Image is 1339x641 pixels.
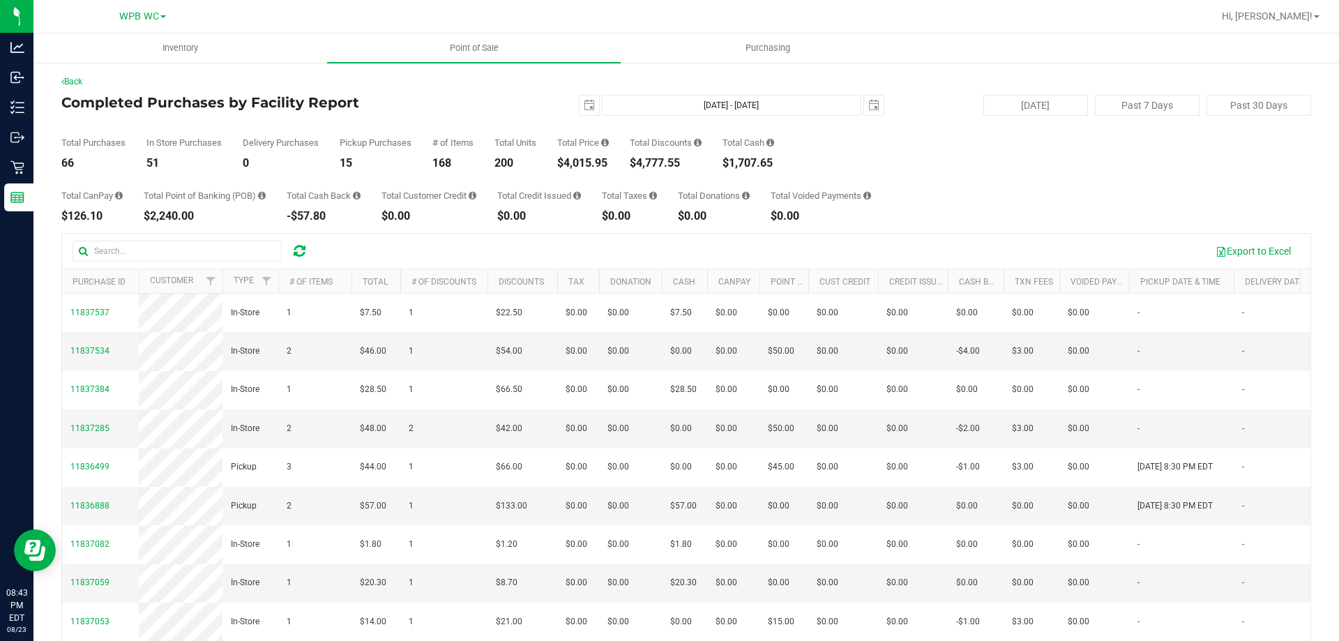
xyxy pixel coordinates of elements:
span: $66.50 [496,383,522,396]
inline-svg: Inbound [10,70,24,84]
a: CanPay [718,277,750,287]
span: $0.00 [817,460,838,474]
span: - [1242,615,1244,628]
span: $50.00 [768,345,794,358]
a: Voided Payment [1071,277,1140,287]
span: $0.00 [817,499,838,513]
span: Point of Sale [431,42,517,54]
span: $0.00 [670,615,692,628]
span: - [1242,422,1244,435]
span: $0.00 [607,345,629,358]
a: Filter [199,269,222,293]
span: 1 [409,460,414,474]
a: Donation [610,277,651,287]
span: Hi, [PERSON_NAME]! [1222,10,1312,22]
span: $0.00 [670,422,692,435]
span: 2 [409,422,414,435]
inline-svg: Reports [10,190,24,204]
span: 1 [409,345,414,358]
span: $20.30 [670,576,697,589]
span: $57.00 [360,499,386,513]
div: Total Cash [723,138,774,147]
span: $0.00 [716,383,737,396]
span: $0.00 [768,576,789,589]
span: 1 [409,576,414,589]
span: $133.00 [496,499,527,513]
span: $1.20 [496,538,517,551]
i: Sum of all account credit issued for all refunds from returned purchases in the date range. [573,191,581,200]
inline-svg: Inventory [10,100,24,114]
div: 168 [432,158,474,169]
span: 11836888 [70,501,109,511]
span: $0.00 [956,576,978,589]
span: $0.00 [886,615,908,628]
button: Past 7 Days [1095,95,1200,116]
span: - [1242,345,1244,358]
span: $0.00 [566,576,587,589]
i: Sum of all voided payment transaction amounts, excluding tips and transaction fees, for all purch... [863,191,871,200]
div: $0.00 [678,211,750,222]
i: Sum of the total prices of all purchases in the date range. [601,138,609,147]
iframe: Resource center [14,529,56,571]
span: 1 [409,383,414,396]
span: $7.50 [360,306,381,319]
span: $0.00 [566,383,587,396]
span: $0.00 [768,538,789,551]
span: 2 [287,499,292,513]
div: Total Credit Issued [497,191,581,200]
span: $0.00 [566,306,587,319]
span: $1.80 [360,538,381,551]
span: $0.00 [716,306,737,319]
div: Delivery Purchases [243,138,319,147]
span: $3.00 [1012,460,1034,474]
span: $0.00 [566,422,587,435]
div: 66 [61,158,126,169]
span: $0.00 [566,460,587,474]
a: Customer [150,276,193,285]
div: $2,240.00 [144,211,266,222]
div: $0.00 [381,211,476,222]
span: 11836499 [70,462,109,472]
span: 1 [409,538,414,551]
span: $0.00 [956,499,978,513]
span: $0.00 [886,460,908,474]
span: In-Store [231,383,259,396]
span: 1 [409,306,414,319]
span: $0.00 [817,422,838,435]
div: In Store Purchases [146,138,222,147]
span: $50.00 [768,422,794,435]
span: $0.00 [886,345,908,358]
span: $3.00 [1012,615,1034,628]
span: $28.50 [670,383,697,396]
span: $44.00 [360,460,386,474]
span: $0.00 [817,306,838,319]
span: $0.00 [886,306,908,319]
span: $0.00 [1068,538,1089,551]
span: $0.00 [607,576,629,589]
span: $42.00 [496,422,522,435]
span: $0.00 [1012,538,1034,551]
a: Total [363,277,388,287]
a: Inventory [33,33,327,63]
div: Total CanPay [61,191,123,200]
button: Past 30 Days [1206,95,1311,116]
a: Delivery Date [1245,277,1304,287]
span: $54.00 [496,345,522,358]
span: - [1242,538,1244,551]
span: In-Store [231,345,259,358]
span: - [1242,460,1244,474]
span: $14.00 [360,615,386,628]
span: $0.00 [886,538,908,551]
div: Total Point of Banking (POB) [144,191,266,200]
span: 1 [409,499,414,513]
span: $0.00 [1068,306,1089,319]
div: Total Price [557,138,609,147]
span: 3 [287,460,292,474]
span: $15.00 [768,615,794,628]
span: $0.00 [716,422,737,435]
div: 51 [146,158,222,169]
span: $0.00 [768,306,789,319]
span: $0.00 [1012,499,1034,513]
a: Pickup Date & Time [1140,277,1220,287]
span: In-Store [231,538,259,551]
